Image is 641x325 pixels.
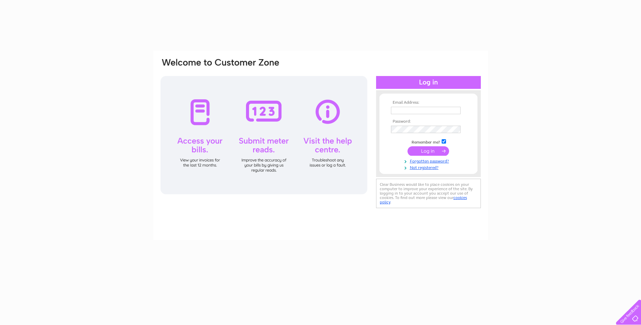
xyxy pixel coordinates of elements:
[389,119,468,124] th: Password:
[408,146,449,156] input: Submit
[380,195,467,204] a: cookies policy
[389,138,468,145] td: Remember me?
[391,164,468,170] a: Not registered?
[391,157,468,164] a: Forgotten password?
[376,179,481,208] div: Clear Business would like to place cookies on your computer to improve your experience of the sit...
[389,100,468,105] th: Email Address:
